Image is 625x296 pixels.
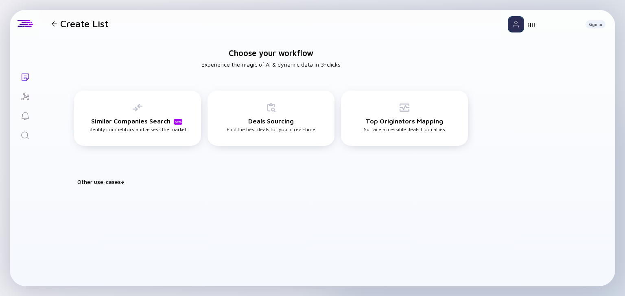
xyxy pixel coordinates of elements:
h1: Create List [60,18,108,29]
a: Reminders [10,106,40,125]
h1: Choose your workflow [229,48,313,58]
h3: Deals Sourcing [248,117,294,125]
img: Profile Picture [508,16,524,32]
div: Identify competitors and assess the market [88,103,186,132]
div: Hi! [527,21,579,28]
div: Surface accessible deals from allies [364,103,445,132]
h3: Similar Companies Search [91,117,184,125]
div: Other use-cases [77,178,474,185]
a: Search [10,125,40,145]
a: Lists [10,67,40,86]
a: Investor Map [10,86,40,106]
h2: Experience the magic of AI & dynamic data in 3-clicks [201,61,341,68]
div: Find the best deals for you in real-time [227,103,315,132]
h3: Top Originators Mapping [366,117,443,125]
div: beta [174,119,182,125]
button: Sign In [586,20,605,28]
